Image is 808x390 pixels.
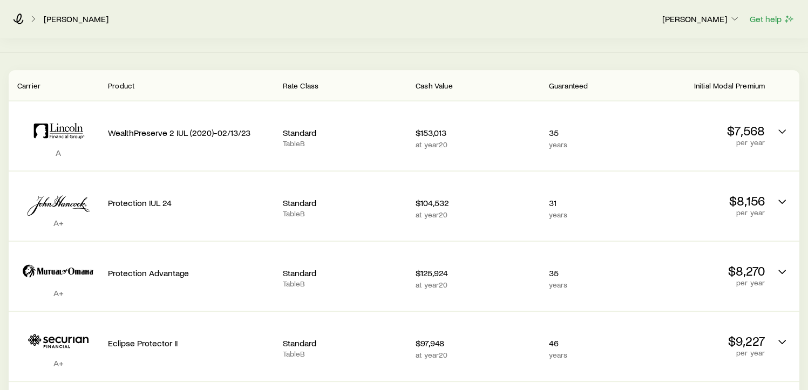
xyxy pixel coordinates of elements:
p: Table B [282,139,407,148]
span: Cash Value [416,81,453,90]
p: per year [640,348,765,357]
p: $8,270 [640,263,765,278]
p: per year [640,208,765,217]
p: $7,568 [640,123,765,138]
p: Standard [282,197,407,208]
p: [PERSON_NAME] [662,13,740,24]
p: Table B [282,279,407,288]
p: $104,532 [416,197,540,208]
span: Initial Modal Premium [694,81,765,90]
p: 46 [549,338,632,348]
span: Guaranteed [549,81,588,90]
p: A+ [17,217,99,228]
p: A+ [17,358,99,368]
p: years [549,280,632,289]
p: at year 20 [416,280,540,289]
p: Standard [282,338,407,348]
p: $153,013 [416,127,540,138]
span: Carrier [17,81,40,90]
button: Get help [749,13,795,25]
p: per year [640,138,765,147]
button: [PERSON_NAME] [662,13,741,26]
p: Table B [282,350,407,358]
p: Protection IUL 24 [108,197,274,208]
p: WealthPreserve 2 IUL (2020)-02/13/23 [108,127,274,138]
p: years [549,351,632,359]
p: Standard [282,127,407,138]
p: Table B [282,209,407,218]
p: 35 [549,127,632,138]
p: years [549,140,632,149]
p: $9,227 [640,333,765,348]
p: years [549,210,632,219]
p: at year 20 [416,351,540,359]
p: 31 [549,197,632,208]
p: at year 20 [416,210,540,219]
p: A [17,147,99,158]
p: Eclipse Protector II [108,338,274,348]
p: 35 [549,268,632,278]
a: [PERSON_NAME] [43,14,109,24]
p: Standard [282,268,407,278]
span: Rate Class [282,81,318,90]
p: A+ [17,288,99,298]
p: $97,948 [416,338,540,348]
p: $125,924 [416,268,540,278]
span: Product [108,81,134,90]
p: $8,156 [640,193,765,208]
p: at year 20 [416,140,540,149]
p: Protection Advantage [108,268,274,278]
p: per year [640,278,765,287]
